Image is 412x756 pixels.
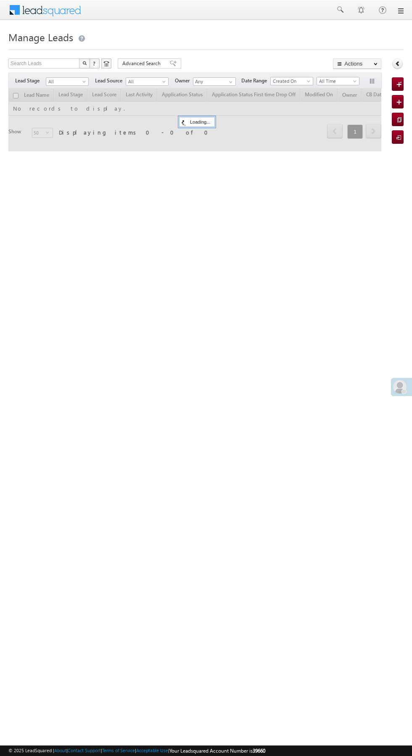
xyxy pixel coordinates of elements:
span: Manage Leads [8,30,73,44]
button: Actions [333,58,381,69]
a: All [126,77,169,86]
span: Advanced Search [122,60,163,67]
span: Lead Source [95,77,126,85]
div: Loading... [179,117,215,127]
span: Lead Stage [15,77,46,85]
a: About [54,748,66,753]
span: Owner [175,77,193,85]
a: All [46,77,89,86]
a: Terms of Service [102,748,135,753]
span: ? [93,60,97,67]
a: Contact Support [68,748,101,753]
a: Created On [270,77,313,85]
span: © 2025 LeadSquared | | | | | [8,747,265,755]
img: Search [82,61,87,65]
span: Your Leadsquared Account Number is [169,748,265,754]
span: Date Range [241,77,270,85]
input: Type to Search [193,77,236,86]
a: All Time [317,77,359,85]
a: Show All Items [224,78,235,86]
span: All [46,78,86,85]
span: All Time [317,77,357,85]
span: All [126,78,166,85]
button: ? [90,58,100,69]
span: Created On [271,77,311,85]
span: 39660 [253,748,265,754]
a: Acceptable Use [136,748,168,753]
